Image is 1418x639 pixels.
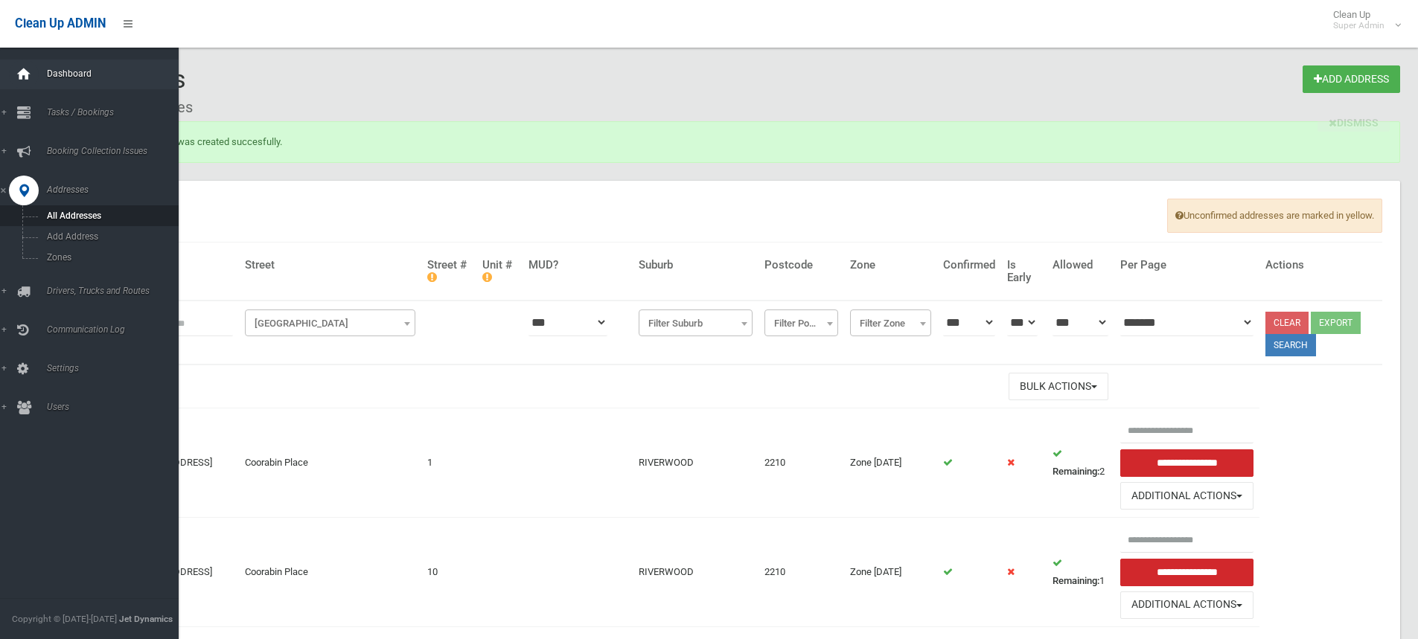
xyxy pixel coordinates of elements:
h4: Per Page [1120,259,1254,272]
span: Filter Zone [850,309,931,336]
span: All Addresses [42,211,177,221]
h4: Postcode [764,259,838,272]
td: Coorabin Place [239,518,421,627]
a: Clear [1265,312,1309,334]
a: Add Address [1303,65,1400,93]
td: 1 [1047,518,1114,627]
span: Filter Postcode [768,313,834,334]
span: Filter Street [249,313,412,334]
h4: Actions [1265,259,1376,272]
button: Search [1265,334,1316,356]
span: Settings [42,363,190,373]
h4: Is Early [1007,259,1041,283]
span: Zones [42,252,177,263]
button: Bulk Actions [1009,373,1108,400]
span: Filter Suburb [639,309,753,336]
small: Super Admin [1333,20,1385,31]
td: RIVERWOOD [633,408,758,518]
h4: Street # [427,259,470,283]
h4: Confirmed [943,259,995,272]
a: close [1318,113,1390,132]
td: RIVERWOOD [633,518,758,627]
span: Clean Up ADMIN [15,16,106,30]
span: Drivers, Trucks and Routes [42,286,190,296]
h4: Allowed [1053,259,1108,272]
span: Booking Collection Issues [42,146,190,156]
span: Filter Street [245,309,415,336]
h4: Suburb [639,259,753,272]
span: Filter Suburb [642,313,749,334]
button: Export [1311,312,1361,334]
h4: Zone [850,259,931,272]
td: Zone [DATE] [844,408,937,518]
span: Addresses [42,184,190,195]
strong: Remaining: [1053,466,1099,477]
h4: MUD? [528,259,627,272]
span: Dashboard [42,68,190,79]
span: Filter Zone [854,313,927,334]
td: 2210 [758,518,844,627]
strong: Remaining: [1053,575,1099,586]
td: Coorabin Place [239,408,421,518]
td: 10 [421,518,476,627]
td: 2 [1047,408,1114,518]
span: Add Address [42,231,177,242]
td: 1 [421,408,476,518]
h4: Street [245,259,415,272]
span: Clean Up [1326,9,1399,31]
h4: Unit # [482,259,516,283]
span: Filter Postcode [764,309,838,336]
span: Communication Log [42,324,190,335]
span: Copyright © [DATE]-[DATE] [12,614,117,624]
span: Users [42,402,190,412]
h4: Address [127,259,233,272]
span: Unconfirmed addresses are marked in yellow. [1167,199,1382,233]
td: Zone [DATE] [844,518,937,627]
button: Additional Actions [1120,482,1254,510]
li: [STREET_ADDRESS] was created succesfully. [89,133,1373,151]
strong: Jet Dynamics [119,614,173,624]
td: 2210 [758,408,844,518]
button: Additional Actions [1120,591,1254,619]
span: Tasks / Bookings [42,107,190,118]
